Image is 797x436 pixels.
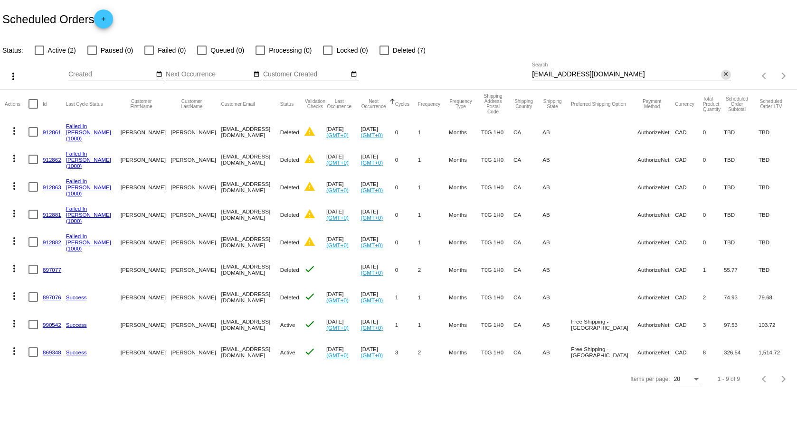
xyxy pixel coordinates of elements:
mat-cell: AuthorizeNet [637,118,675,146]
mat-cell: 1 [418,201,449,228]
mat-cell: [PERSON_NAME] [171,201,221,228]
mat-cell: [DATE] [326,173,361,201]
mat-cell: [PERSON_NAME] [171,311,221,338]
a: 912862 [43,157,61,163]
mat-cell: [EMAIL_ADDRESS][DOMAIN_NAME] [221,338,280,366]
mat-cell: CAD [675,228,703,256]
a: (GMT+0) [361,269,383,276]
mat-cell: 1 [395,283,418,311]
mat-icon: more_vert [9,345,20,357]
a: Failed In [PERSON_NAME] [66,233,111,245]
mat-cell: [PERSON_NAME] [171,338,221,366]
mat-cell: [EMAIL_ADDRESS][DOMAIN_NAME] [221,311,280,338]
a: (GMT+0) [361,187,383,193]
mat-cell: Months [449,256,481,283]
a: (GMT+0) [326,187,349,193]
button: Change sorting for LifetimeValue [759,99,784,109]
mat-icon: warning [304,126,315,137]
mat-cell: TBD [759,146,792,173]
mat-cell: T0G 1H0 [481,118,513,146]
mat-icon: date_range [253,71,260,78]
mat-cell: 0 [395,146,418,173]
button: Change sorting for CustomerFirstName [121,99,162,109]
a: Failed In [PERSON_NAME] [66,150,111,163]
span: Deleted (7) [393,45,426,56]
mat-cell: AB [542,338,571,366]
button: Change sorting for CustomerLastName [171,99,213,109]
mat-header-cell: Total Product Quantity [703,90,724,118]
mat-cell: 79.68 [759,283,792,311]
mat-cell: CAD [675,338,703,366]
mat-cell: [EMAIL_ADDRESS][DOMAIN_NAME] [221,201,280,228]
mat-cell: 0 [703,201,724,228]
span: Deleted [280,239,299,245]
a: (GMT+0) [326,242,349,248]
div: Items per page: [630,376,670,382]
mat-cell: [PERSON_NAME] [171,228,221,256]
mat-cell: [PERSON_NAME] [121,201,171,228]
mat-select: Items per page: [674,376,701,383]
a: Failed In [PERSON_NAME] [66,178,111,190]
mat-cell: CAD [675,283,703,311]
mat-cell: 8 [703,338,724,366]
mat-cell: [DATE] [326,311,361,338]
mat-cell: CAD [675,146,703,173]
a: (GMT+0) [361,132,383,138]
button: Change sorting for PreferredShippingOption [571,101,626,107]
mat-cell: [DATE] [326,118,361,146]
mat-icon: check [304,291,315,302]
mat-cell: AB [542,146,571,173]
input: Created [68,71,154,78]
mat-cell: [PERSON_NAME] [171,173,221,201]
input: Search [532,71,721,78]
a: Success [66,349,87,355]
a: 869348 [43,349,61,355]
mat-cell: [PERSON_NAME] [171,256,221,283]
span: Active [280,349,295,355]
mat-cell: CA [513,118,542,146]
mat-icon: more_vert [8,71,19,82]
a: (GMT+0) [361,352,383,358]
a: (GMT+0) [326,352,349,358]
a: 897077 [43,267,61,273]
mat-cell: AB [542,256,571,283]
mat-cell: 97.53 [724,311,759,338]
mat-icon: more_vert [9,208,20,219]
span: Active (2) [48,45,76,56]
mat-cell: AB [542,228,571,256]
mat-cell: [DATE] [326,283,361,311]
a: Success [66,294,87,300]
mat-cell: Free Shipping - [GEOGRAPHIC_DATA] [571,338,637,366]
button: Change sorting for LastOccurrenceUtc [326,99,352,109]
mat-cell: TBD [724,146,759,173]
mat-cell: Months [449,311,481,338]
a: 912861 [43,129,61,135]
mat-cell: [PERSON_NAME] [121,311,171,338]
button: Change sorting for NextOccurrenceUtc [361,99,386,109]
button: Previous page [755,66,774,85]
a: (GMT+0) [361,325,383,331]
mat-cell: 3 [703,311,724,338]
mat-cell: CAD [675,311,703,338]
mat-cell: 1 [418,173,449,201]
mat-cell: CA [513,311,542,338]
mat-cell: [EMAIL_ADDRESS][DOMAIN_NAME] [221,118,280,146]
mat-cell: [DATE] [326,228,361,256]
mat-cell: 1,514.72 [759,338,792,366]
mat-icon: date_range [351,71,357,78]
mat-cell: 0 [395,173,418,201]
mat-cell: [PERSON_NAME] [121,283,171,311]
mat-cell: 1 [418,146,449,173]
button: Change sorting for ShippingState [542,99,562,109]
button: Change sorting for CurrencyIso [675,101,694,107]
mat-cell: Months [449,338,481,366]
mat-cell: T0G 1H0 [481,256,513,283]
mat-cell: [EMAIL_ADDRESS][DOMAIN_NAME] [221,146,280,173]
mat-cell: 0 [395,118,418,146]
mat-cell: 2 [418,338,449,366]
button: Change sorting for PaymentMethod.Type [637,99,666,109]
a: 912863 [43,184,61,190]
a: (GMT+0) [326,325,349,331]
mat-icon: check [304,318,315,330]
span: Paused (0) [101,45,133,56]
